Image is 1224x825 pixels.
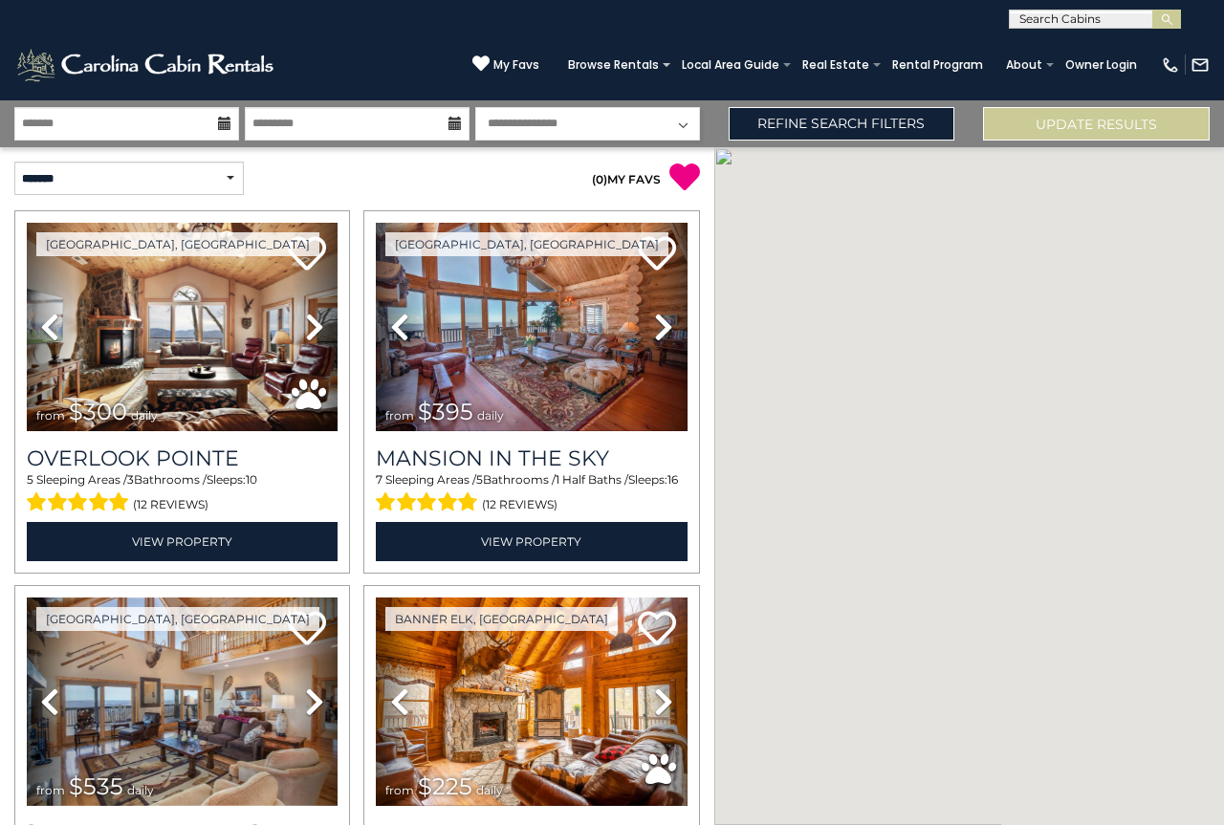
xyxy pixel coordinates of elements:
[418,772,472,800] span: $225
[36,408,65,423] span: from
[27,472,33,487] span: 5
[729,107,955,141] a: Refine Search Filters
[69,772,123,800] span: $535
[385,607,618,631] a: Banner Elk, [GEOGRAPHIC_DATA]
[1161,55,1180,75] img: phone-regular-white.png
[482,492,557,517] span: (12 reviews)
[27,522,338,561] a: View Property
[376,445,687,471] a: Mansion In The Sky
[127,472,134,487] span: 3
[385,783,414,797] span: from
[983,107,1210,141] button: Update Results
[472,54,539,75] a: My Favs
[1191,55,1210,75] img: mail-regular-white.png
[476,472,483,487] span: 5
[1056,52,1147,78] a: Owner Login
[376,472,382,487] span: 7
[376,471,687,517] div: Sleeping Areas / Bathrooms / Sleeps:
[996,52,1052,78] a: About
[385,232,668,256] a: [GEOGRAPHIC_DATA], [GEOGRAPHIC_DATA]
[376,223,687,431] img: thumbnail_163263808.jpeg
[558,52,668,78] a: Browse Rentals
[36,232,319,256] a: [GEOGRAPHIC_DATA], [GEOGRAPHIC_DATA]
[672,52,789,78] a: Local Area Guide
[133,492,208,517] span: (12 reviews)
[376,597,687,806] img: thumbnail_164433091.jpeg
[246,472,257,487] span: 10
[36,607,319,631] a: [GEOGRAPHIC_DATA], [GEOGRAPHIC_DATA]
[793,52,879,78] a: Real Estate
[27,471,338,517] div: Sleeping Areas / Bathrooms / Sleeps:
[127,783,154,797] span: daily
[385,408,414,423] span: from
[131,408,158,423] span: daily
[36,783,65,797] span: from
[27,597,338,806] img: thumbnail_163268257.jpeg
[493,56,539,74] span: My Favs
[596,172,603,186] span: 0
[376,522,687,561] a: View Property
[27,445,338,471] a: Overlook Pointe
[477,408,504,423] span: daily
[638,234,676,275] a: Add to favorites
[592,172,607,186] span: ( )
[556,472,628,487] span: 1 Half Baths /
[883,52,993,78] a: Rental Program
[27,223,338,431] img: thumbnail_163477009.jpeg
[69,398,127,425] span: $300
[418,398,473,425] span: $395
[667,472,678,487] span: 16
[638,609,676,650] a: Add to favorites
[14,46,279,84] img: White-1-2.png
[476,783,503,797] span: daily
[592,172,661,186] a: (0)MY FAVS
